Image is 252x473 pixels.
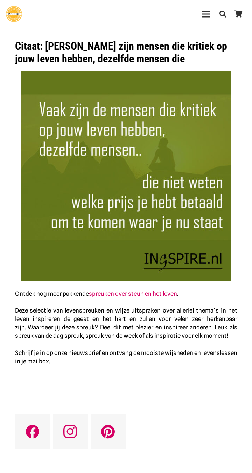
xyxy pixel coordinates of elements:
[89,290,177,297] a: spreuken over steun en het leven
[15,414,50,449] a: Facebook
[15,71,237,340] p: Deze selectie van levenspreuken en wijze uitspraken over allerlei thema´s in het leven inspireren...
[53,414,88,449] a: Instagram
[15,349,237,365] p: Schrijf je in op onze nieuwsbrief en ontvang de mooiste wijsheden en levenslessen in je mailbox.
[15,40,237,65] h1: Citaat: [PERSON_NAME] zijn mensen die kritiek op jouw leven hebben, dezelfde mensen die
[15,290,178,297] strong: Ontdek nog meer pakkende .
[91,414,126,449] a: Pinterest
[6,6,22,22] a: Ingspire - het zingevingsplatform met de mooiste spreuken en gouden inzichten over het leven
[215,6,231,22] a: Zoeken
[197,5,215,23] a: Menu
[21,71,231,281] img: Citaat: Vaak zijn mensen die kritiek op jouw leven hebben, dezelfde mensen die niet weten welke p...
